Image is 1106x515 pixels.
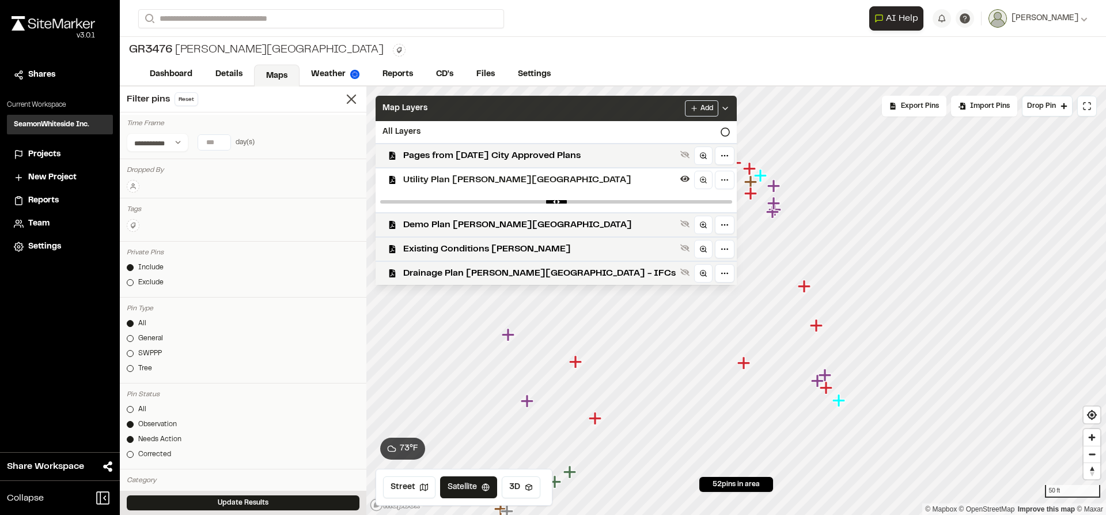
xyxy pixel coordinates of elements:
span: [PERSON_NAME] [1012,12,1078,25]
div: Map marker [502,328,517,343]
a: Zoom to layer [694,146,713,165]
div: Map marker [737,356,752,371]
a: Maxar [1077,505,1103,513]
div: Map marker [820,381,835,396]
button: Drop Pin [1022,96,1073,116]
a: OpenStreetMap [959,505,1015,513]
span: Share Workspace [7,460,84,473]
div: Map marker [798,279,813,294]
div: Map marker [521,394,536,409]
button: Street [383,476,435,498]
a: Zoom to layer [694,240,713,258]
div: [PERSON_NAME][GEOGRAPHIC_DATA] [129,42,384,59]
a: Map feedback [1018,505,1075,513]
div: Needs Action [138,434,181,445]
div: Private Pins [127,247,359,258]
span: Zoom out [1084,446,1100,463]
a: Settings [506,63,562,85]
p: Current Workspace [7,100,113,110]
div: Dropped By [127,165,359,175]
div: Map marker [744,175,759,190]
button: Hide layer [678,172,692,186]
div: No pins available to export [882,96,946,116]
span: AI Help [886,12,918,25]
span: New Project [28,171,77,184]
div: Map marker [767,196,782,211]
a: Zoom to layer [694,264,713,283]
span: Team [28,217,50,230]
div: Map marker [548,475,563,490]
button: Edit Tags [393,44,406,57]
span: Projects [28,148,60,161]
span: Collapse [7,491,44,505]
button: Show layer [678,148,692,161]
button: 3D [502,476,540,498]
span: Demo Plan [PERSON_NAME][GEOGRAPHIC_DATA] [403,218,676,232]
button: Zoom in [1084,429,1100,446]
div: Oh geez...please don't... [12,31,95,41]
span: Drop Pin [1027,101,1056,111]
div: Time Frame [127,118,359,129]
div: Import Pins into your project [951,96,1017,116]
div: Map marker [754,168,769,183]
div: SWPPP [138,348,162,359]
a: New Project [14,171,106,184]
a: Mapbox [925,505,957,513]
div: Map marker [569,355,584,370]
div: All [138,404,146,415]
a: Projects [14,148,106,161]
span: Reports [28,194,59,207]
button: Reset bearing to north [1084,463,1100,479]
button: Show layer [678,217,692,231]
button: 73°F [380,438,425,460]
div: Map marker [563,465,578,480]
button: Satellite [440,476,497,498]
a: Zoom to layer [694,216,713,234]
button: Search [138,9,159,28]
a: Dashboard [138,63,204,85]
span: Import Pins [970,101,1010,111]
span: 52 pins in area [713,479,760,490]
span: Shares [28,69,55,81]
span: Drainage Plan [PERSON_NAME][GEOGRAPHIC_DATA] - IFCs [403,266,676,280]
span: Settings [28,240,61,253]
button: Update Results [127,495,359,510]
span: 73 ° F [400,442,418,455]
span: Map Layers [382,102,427,115]
img: rebrand.png [12,16,95,31]
div: Tree [138,363,152,374]
div: Map marker [589,411,604,426]
div: All Layers [376,121,737,143]
div: 50 ft [1045,485,1100,498]
button: Show layer [678,241,692,255]
button: Zoom out [1084,446,1100,463]
div: All [138,490,146,501]
span: Filter pins [127,92,170,106]
a: Weather [300,63,371,85]
a: Shares [14,69,106,81]
div: Pin Status [127,389,359,400]
div: Map marker [744,186,759,201]
a: Details [204,63,254,85]
a: Zoom to layer [694,171,713,189]
img: precipai.png [350,70,359,79]
button: Find my location [1084,407,1100,423]
a: Reports [371,63,425,85]
div: Corrected [138,449,171,460]
div: Include [138,262,164,273]
div: Pin Type [127,303,359,314]
button: Show layer [678,265,692,279]
button: [PERSON_NAME] [988,9,1088,28]
div: All [138,318,146,329]
span: Export Pins [901,101,939,111]
button: Edit Tags [127,219,139,232]
div: Map marker [767,179,782,194]
span: Reset bearing to north [1084,463,1100,479]
span: Add [700,103,713,114]
div: Map marker [766,205,781,220]
div: Open AI Assistant [869,6,928,31]
button: Reset [175,92,198,106]
button: Add [685,100,718,116]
